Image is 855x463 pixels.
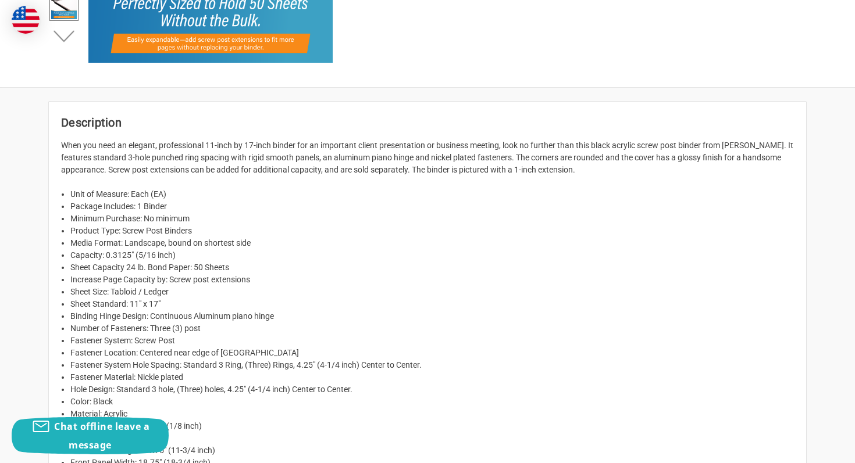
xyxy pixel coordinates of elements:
[70,237,794,249] li: Media Format: Landscape, bound on shortest side
[70,396,794,408] li: Color: Black
[54,420,149,451] span: Chat offline leave a message
[70,213,794,225] li: Minimum Purchase: No minimum
[70,249,794,261] li: Capacity: 0.3125" (5/16 inch)
[70,420,794,432] li: Material Thickness: 0.125" (1/8 inch)
[70,371,794,383] li: Fastener Material: Nickle plated
[70,274,794,286] li: Increase Page Capacity by: Screw post extensions
[70,200,794,213] li: Package Includes: 1 Binder
[12,6,40,34] img: duty and tax information for United States
[70,335,794,347] li: Fastener System: Screw Post
[70,383,794,396] li: Hole Design: Standard 3 hole, (Three) holes, 4.25" (4-1/4 inch) Center to Center.
[61,139,794,176] p: When you need an elegant, professional 11-inch by 17-inch binder for an important client presenta...
[61,114,794,131] h2: Description
[70,444,794,457] li: Front Panel Length: 11.75" (11-3/4 inch)
[70,261,794,274] li: Sheet Capacity 24 lb. Bond Paper: 50 Sheets
[70,188,794,200] li: Unit of Measure: Each (EA)
[70,298,794,310] li: Sheet Standard: 11" x 17"
[12,417,169,454] button: Chat offline leave a message
[70,408,794,420] li: Material: Acrylic
[70,347,794,359] li: Fastener Location: Centered near edge of [GEOGRAPHIC_DATA]
[70,225,794,237] li: Product Type: Screw Post Binders
[70,359,794,371] li: Fastener System Hole Spacing: Standard 3 Ring, (Three) Rings, 4.25" (4-1/4 inch) Center to Center.
[70,322,794,335] li: Number of Fasteners: Three (3) post
[70,310,794,322] li: Binding Hinge Design: Continuous Aluminum piano hinge
[70,432,794,444] li: Finish: Glossy
[70,286,794,298] li: Sheet Size: Tabloid / Ledger
[47,24,82,48] button: Next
